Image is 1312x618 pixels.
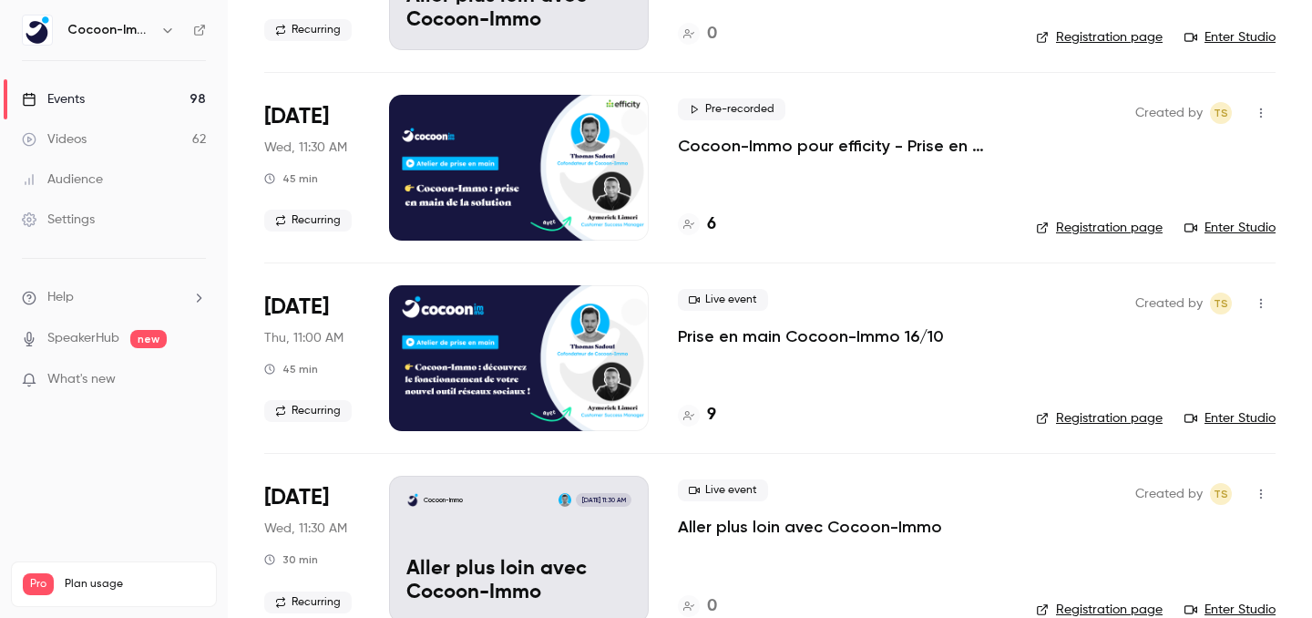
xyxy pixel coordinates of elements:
[1214,483,1228,505] span: TS
[678,325,944,347] a: Prise en main Cocoon-Immo 16/10
[707,212,716,237] h4: 6
[264,171,318,186] div: 45 min
[264,329,343,347] span: Thu, 11:00 AM
[264,102,329,131] span: [DATE]
[22,211,95,229] div: Settings
[264,139,347,157] span: Wed, 11:30 AM
[1210,483,1232,505] span: Thomas Sadoul
[1184,219,1276,237] a: Enter Studio
[406,558,631,605] p: Aller plus loin avec Cocoon-Immo
[22,90,85,108] div: Events
[678,212,716,237] a: 6
[23,573,54,595] span: Pro
[47,370,116,389] span: What's new
[67,21,153,39] h6: Cocoon-Immo
[264,19,352,41] span: Recurring
[1184,28,1276,46] a: Enter Studio
[1036,28,1163,46] a: Registration page
[22,288,206,307] li: help-dropdown-opener
[678,98,785,120] span: Pre-recorded
[1210,102,1232,124] span: Thomas Sadoul
[264,95,360,241] div: Oct 15 Wed, 11:30 AM (Europe/Paris)
[678,22,717,46] a: 0
[1214,293,1228,314] span: TS
[264,293,329,322] span: [DATE]
[264,520,347,538] span: Wed, 11:30 AM
[678,479,768,501] span: Live event
[264,592,352,613] span: Recurring
[130,330,167,348] span: new
[264,552,318,567] div: 30 min
[678,289,768,311] span: Live event
[678,135,1007,157] a: Cocoon-Immo pour efficity - Prise en main
[707,403,716,427] h4: 9
[1036,219,1163,237] a: Registration page
[678,403,716,427] a: 9
[1214,102,1228,124] span: TS
[1210,293,1232,314] span: Thomas Sadoul
[47,329,119,348] a: SpeakerHub
[1135,293,1203,314] span: Created by
[264,210,352,232] span: Recurring
[264,483,329,512] span: [DATE]
[1036,409,1163,427] a: Registration page
[1135,102,1203,124] span: Created by
[65,577,205,592] span: Plan usage
[23,15,52,45] img: Cocoon-Immo
[264,285,360,431] div: Oct 16 Thu, 11:00 AM (Europe/Paris)
[559,493,571,506] img: Thomas Sadoul
[406,493,419,506] img: Aller plus loin avec Cocoon-Immo
[678,516,942,538] a: Aller plus loin avec Cocoon-Immo
[576,493,630,506] span: [DATE] 11:30 AM
[1135,483,1203,505] span: Created by
[22,170,103,189] div: Audience
[47,288,74,307] span: Help
[1184,409,1276,427] a: Enter Studio
[707,22,717,46] h4: 0
[264,400,352,422] span: Recurring
[424,496,463,505] p: Cocoon-Immo
[22,130,87,149] div: Videos
[264,362,318,376] div: 45 min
